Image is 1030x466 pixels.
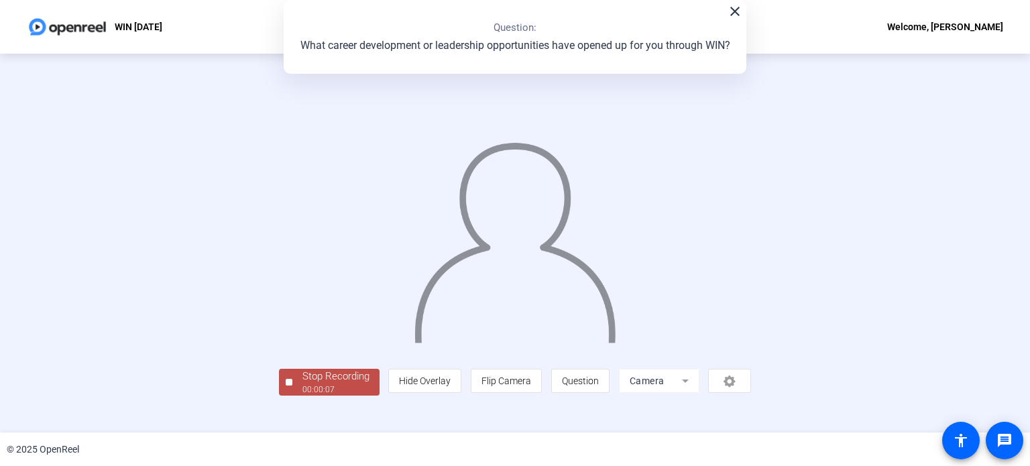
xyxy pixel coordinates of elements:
p: Question: [494,20,536,36]
mat-icon: close [727,3,743,19]
img: overlay [413,130,618,343]
div: © 2025 OpenReel [7,443,79,457]
button: Question [551,369,610,393]
img: OpenReel logo [27,13,108,40]
button: Hide Overlay [388,369,461,393]
span: Flip Camera [481,375,531,386]
mat-icon: accessibility [953,432,969,449]
div: 00:00:07 [302,384,369,396]
mat-icon: message [996,432,1013,449]
span: Question [562,375,599,386]
p: What career development or leadership opportunities have opened up for you through WIN? [300,38,730,54]
button: Stop Recording00:00:07 [279,369,380,396]
span: Hide Overlay [399,375,451,386]
button: Flip Camera [471,369,542,393]
p: WIN [DATE] [115,19,162,35]
div: Stop Recording [302,369,369,384]
div: Welcome, [PERSON_NAME] [887,19,1003,35]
